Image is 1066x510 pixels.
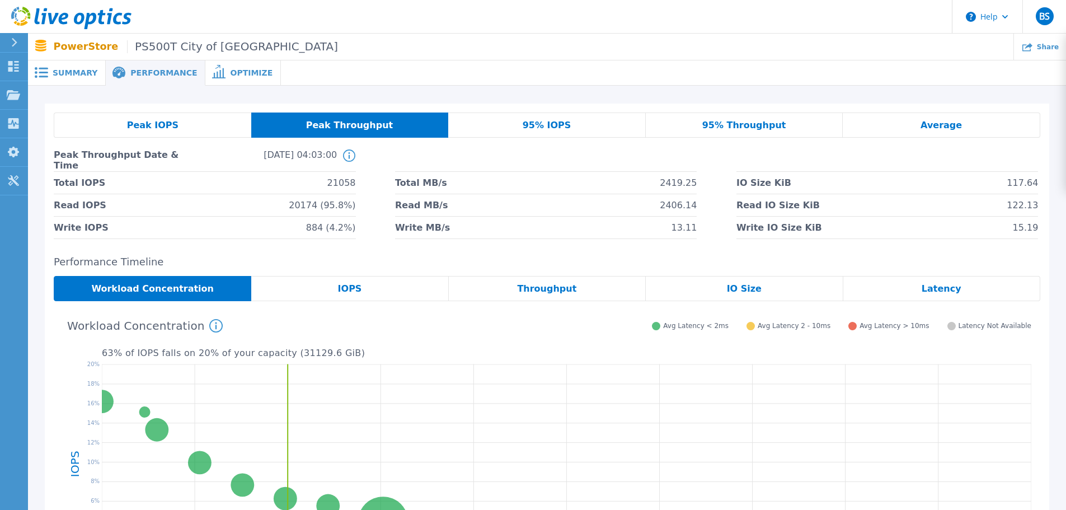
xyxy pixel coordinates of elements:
[727,284,762,293] span: IO Size
[663,322,729,330] span: Avg Latency < 2ms
[54,194,106,216] span: Read IOPS
[758,322,830,330] span: Avg Latency 2 - 10ms
[69,422,81,506] h4: IOPS
[91,284,214,293] span: Workload Concentration
[660,172,697,194] span: 2419.25
[736,217,822,238] span: Write IO Size KiB
[130,69,197,77] span: Performance
[127,121,179,130] span: Peak IOPS
[53,69,97,77] span: Summary
[395,172,447,194] span: Total MB/s
[87,361,100,367] text: 20%
[922,284,961,293] span: Latency
[306,217,356,238] span: 884 (4.2%)
[67,319,223,333] h4: Workload Concentration
[671,217,697,238] span: 13.11
[860,322,929,330] span: Avg Latency > 10ms
[660,194,697,216] span: 2406.14
[54,149,195,171] span: Peak Throughput Date & Time
[395,194,448,216] span: Read MB/s
[517,284,576,293] span: Throughput
[54,256,1040,268] h2: Performance Timeline
[87,381,100,387] text: 18%
[1037,44,1059,50] span: Share
[921,121,962,130] span: Average
[959,322,1031,330] span: Latency Not Available
[327,172,356,194] span: 21058
[1007,172,1038,194] span: 117.64
[87,419,100,425] text: 14%
[338,284,362,293] span: IOPS
[306,121,393,130] span: Peak Throughput
[54,172,105,194] span: Total IOPS
[54,217,109,238] span: Write IOPS
[523,121,571,130] span: 95% IOPS
[87,400,100,406] text: 16%
[289,194,355,216] span: 20174 (95.8%)
[1013,217,1039,238] span: 15.19
[1007,194,1038,216] span: 122.13
[702,121,786,130] span: 95% Throughput
[736,172,791,194] span: IO Size KiB
[127,40,338,53] span: PS500T City of [GEOGRAPHIC_DATA]
[1039,12,1050,21] span: BS
[195,149,337,171] span: [DATE] 04:03:00
[395,217,450,238] span: Write MB/s
[54,40,338,53] p: PowerStore
[230,69,273,77] span: Optimize
[736,194,820,216] span: Read IO Size KiB
[102,348,1031,358] p: 63 % of IOPS falls on 20 % of your capacity ( 31129.6 GiB )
